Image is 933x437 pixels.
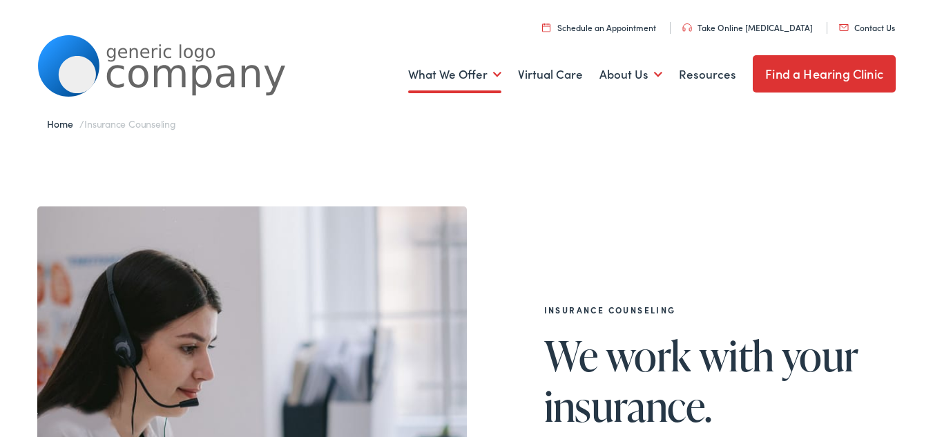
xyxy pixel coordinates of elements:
[679,49,736,100] a: Resources
[518,49,583,100] a: Virtual Care
[542,21,656,33] a: Schedule an Appointment
[544,305,876,315] h2: Insurance Counseling
[682,23,692,32] img: utility icon
[839,21,895,33] a: Contact Us
[753,55,896,93] a: Find a Hearing Clinic
[682,21,813,33] a: Take Online [MEDICAL_DATA]
[782,333,858,378] span: your
[544,333,598,378] span: We
[47,117,176,130] span: /
[606,333,691,378] span: work
[699,333,774,378] span: with
[544,383,712,429] span: insurance.
[84,117,176,130] span: Insurance Counseling
[408,49,501,100] a: What We Offer
[599,49,662,100] a: About Us
[839,24,849,31] img: utility icon
[47,117,79,130] a: Home
[542,23,550,32] img: utility icon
